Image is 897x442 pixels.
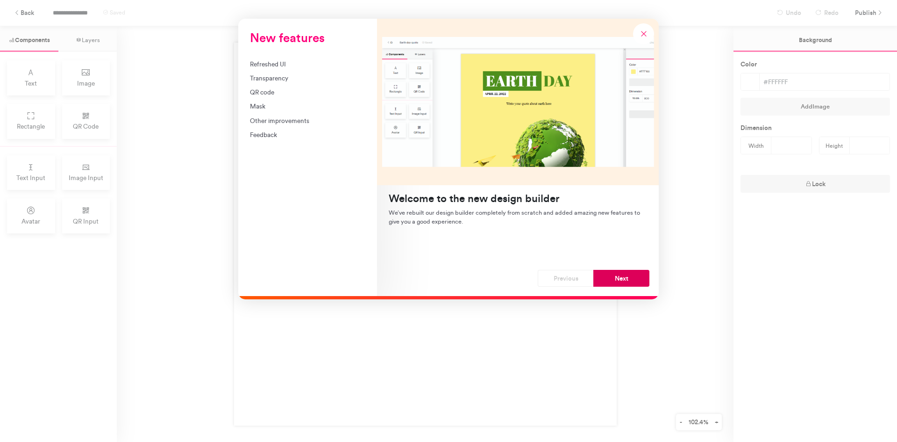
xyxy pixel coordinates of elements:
[250,59,365,69] div: Refreshed UI
[389,192,647,205] h4: Welcome to the new design builder
[538,270,594,287] button: Previous
[250,30,365,45] h3: New features
[250,130,365,139] div: Feedback
[250,87,365,97] div: QR code
[238,19,659,299] div: New features
[250,101,365,111] div: Mask
[538,270,649,287] div: Navigation button
[250,116,365,125] div: Other improvements
[389,208,647,226] p: We’ve rebuilt our design builder completely from scratch and added amazing new features to give y...
[593,270,649,287] button: Next
[250,73,365,83] div: Transparency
